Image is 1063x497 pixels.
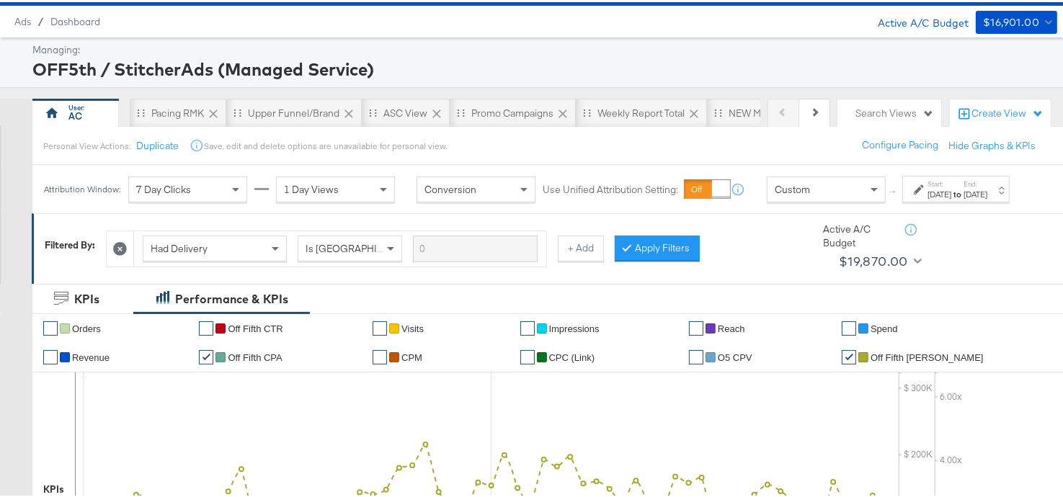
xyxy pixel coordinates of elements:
a: ✔ [43,348,58,362]
span: Impressions [549,321,600,332]
div: $16,901.00 [983,12,1039,30]
a: ✔ [373,348,387,362]
a: ✔ [43,319,58,333]
div: Drag to reorder tab [714,107,722,115]
div: KPIs [74,289,99,305]
button: Duplicate [136,137,179,151]
a: ✔ [199,348,213,362]
div: Drag to reorder tab [583,107,591,115]
div: Active A/C Budget [823,220,902,247]
a: ✔ [373,319,387,333]
button: $16,901.00 [976,9,1057,32]
div: Performance & KPIs [175,289,288,305]
div: Drag to reorder tab [137,107,145,115]
div: NEW Midday Check In [729,104,827,118]
button: Hide Graphs & KPIs [948,137,1036,151]
a: ✔ [199,319,213,333]
div: Drag to reorder tab [233,107,241,115]
span: Visits [401,321,424,332]
div: [DATE] [964,187,987,198]
strong: to [951,187,964,197]
input: Enter a search term [413,233,538,260]
span: Reach [718,321,745,332]
span: 7 Day Clicks [136,181,191,194]
span: Off Fifth CTR [228,321,283,332]
a: ✔ [689,319,703,333]
a: ✔ [842,319,856,333]
span: / [31,14,50,25]
div: Attribution Window: [43,182,121,192]
span: Ads [14,14,31,25]
div: Drag to reorder tab [369,107,377,115]
div: Personal View Actions: [43,138,130,150]
div: [DATE] [928,187,951,198]
div: AC [68,107,82,121]
span: Had Delivery [151,240,208,253]
span: Custom [775,181,810,194]
label: Start: [928,177,951,187]
button: Apply Filters [615,233,700,259]
span: Revenue [72,350,110,361]
span: Conversion [424,181,476,194]
span: ↑ [887,187,901,192]
a: Dashboard [50,14,100,25]
div: Managing: [32,41,1054,55]
label: Use Unified Attribution Setting: [543,181,678,194]
span: CPC (Link) [549,350,595,361]
div: Weekly Report Total [597,104,685,118]
span: 1 Day Views [284,181,339,194]
div: Active A/C Budget [863,9,969,30]
a: ✔ [689,348,703,362]
div: OFF5th / StitcherAds (Managed Service) [32,55,1054,79]
div: $19,870.00 [839,248,908,270]
div: Pacing RMK [151,104,204,118]
button: $19,870.00 [833,248,925,271]
div: Search Views [855,104,934,118]
a: ✔ [520,319,535,333]
div: Drag to reorder tab [457,107,465,115]
a: ✔ [842,348,856,362]
button: Configure Pacing [852,130,948,156]
button: + Add [558,233,604,259]
span: O5 CPV [718,350,752,361]
span: Orders [72,321,101,332]
div: Create View [971,104,1044,119]
label: End: [964,177,987,187]
div: Promo Campaigns [471,104,553,118]
div: KPIs [43,480,64,494]
span: Spend [871,321,898,332]
div: Filtered By: [45,236,95,250]
div: Save, edit and delete options are unavailable for personal view. [204,138,447,150]
span: CPM [401,350,422,361]
a: ✔ [520,348,535,362]
div: Upper Funnel/Brand [248,104,339,118]
span: off fifth CPA [228,350,282,361]
div: ASC View [383,104,427,118]
span: Is [GEOGRAPHIC_DATA] [306,240,416,253]
span: Off Fifth [PERSON_NAME] [871,350,984,361]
